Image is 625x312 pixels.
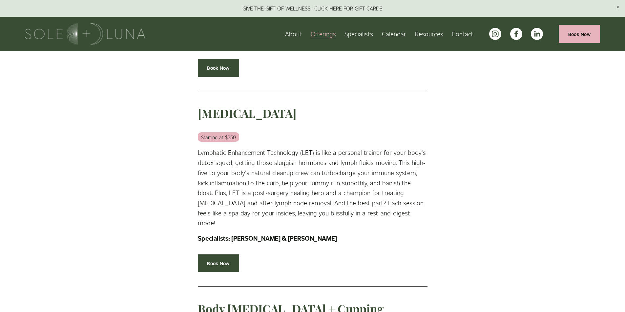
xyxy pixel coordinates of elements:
[198,106,427,121] h3: [MEDICAL_DATA]
[489,28,501,40] a: instagram-unauth
[25,23,145,45] img: Sole + Luna
[510,28,522,40] a: facebook-unauth
[198,234,337,242] strong: Specialists: [PERSON_NAME] & [PERSON_NAME]
[198,132,239,142] em: Starting at $250
[415,28,443,40] a: folder dropdown
[311,29,336,39] span: Offerings
[531,28,543,40] a: LinkedIn
[198,147,427,228] p: Lymphatic Enhancement Technology (LET) is like a personal trainer for your body's detox squad, ge...
[382,28,406,40] a: Calendar
[344,28,373,40] a: Specialists
[285,28,302,40] a: About
[452,28,473,40] a: Contact
[198,254,239,272] a: Book Now
[415,29,443,39] span: Resources
[311,28,336,40] a: folder dropdown
[198,59,239,77] a: Book Now
[559,25,600,43] a: Book Now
